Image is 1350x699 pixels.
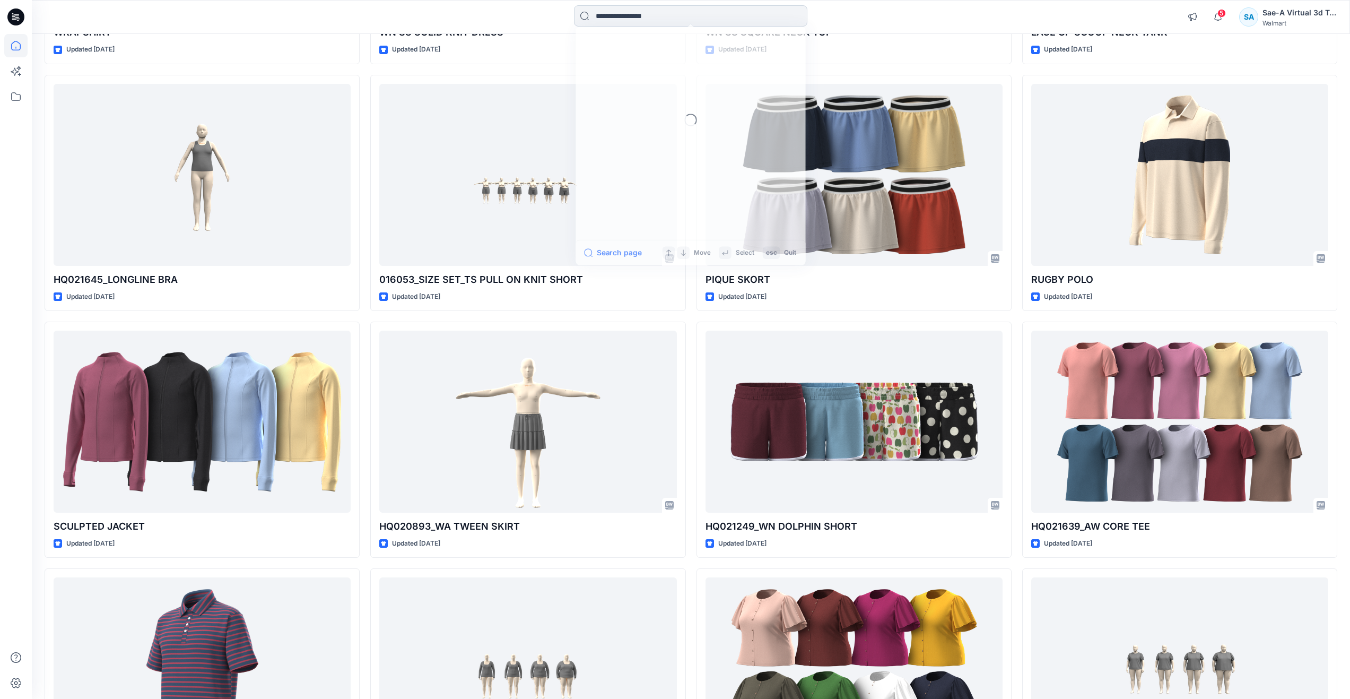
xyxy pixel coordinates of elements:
[379,331,676,513] a: HQ020893_WA TWEEN SKIRT
[694,247,710,258] p: Move
[584,246,641,259] button: Search page
[1031,84,1328,266] a: RUGBY POLO
[706,331,1003,513] a: HQ021249_WN DOLPHIN SHORT
[1031,331,1328,513] a: HQ021639_AW CORE TEE
[379,519,676,534] p: HQ020893_WA TWEEN SKIRT
[54,331,351,513] a: SCULPTED JACKET
[706,519,1003,534] p: HQ021249_WN DOLPHIN SHORT
[718,291,767,303] p: Updated [DATE]
[379,272,676,287] p: 016053_SIZE SET_TS PULL ON KNIT SHORT
[718,538,767,549] p: Updated [DATE]
[54,272,351,287] p: HQ021645_LONGLINE BRA
[66,44,115,55] p: Updated [DATE]
[392,44,440,55] p: Updated [DATE]
[1239,7,1258,27] div: SA
[706,272,1003,287] p: PIQUE SKORT
[66,291,115,303] p: Updated [DATE]
[66,538,115,549] p: Updated [DATE]
[1044,538,1092,549] p: Updated [DATE]
[784,247,796,258] p: Quit
[1031,519,1328,534] p: HQ021639_AW CORE TEE
[379,84,676,266] a: 016053_SIZE SET_TS PULL ON KNIT SHORT
[1262,6,1337,19] div: Sae-A Virtual 3d Team
[54,519,351,534] p: SCULPTED JACKET
[392,291,440,303] p: Updated [DATE]
[1217,9,1226,18] span: 5
[736,247,754,258] p: Select
[1044,44,1092,55] p: Updated [DATE]
[1044,291,1092,303] p: Updated [DATE]
[706,84,1003,266] a: PIQUE SKORT
[1031,272,1328,287] p: RUGBY POLO
[392,538,440,549] p: Updated [DATE]
[766,247,777,258] p: esc
[1262,19,1337,27] div: Walmart
[54,84,351,266] a: HQ021645_LONGLINE BRA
